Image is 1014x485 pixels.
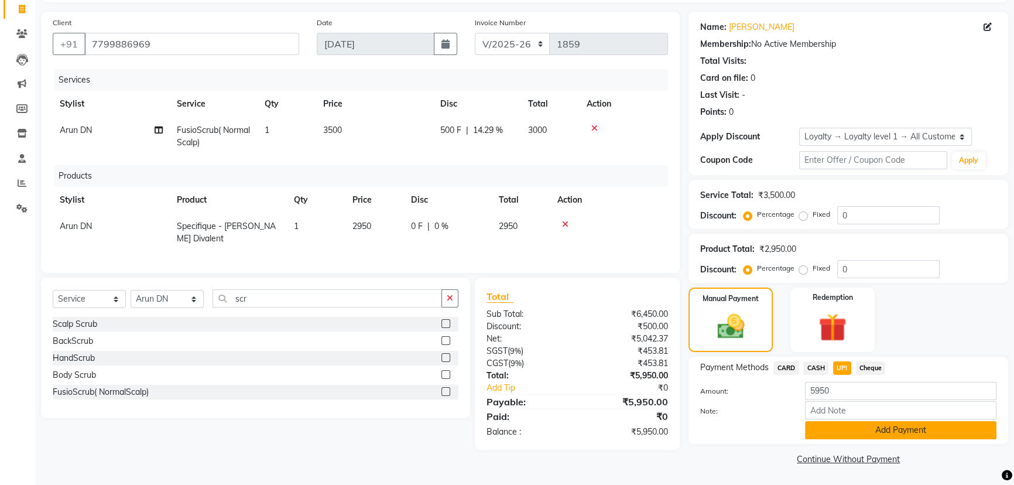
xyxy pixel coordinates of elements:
input: Amount [805,382,996,400]
label: Redemption [813,292,853,303]
div: ( ) [478,345,577,357]
span: 500 F [440,124,461,136]
div: Apply Discount [700,131,799,143]
th: Qty [287,187,345,213]
label: Date [317,18,333,28]
div: Name: [700,21,727,33]
span: SGST [487,346,508,356]
span: 1 [294,221,299,231]
div: - [742,89,745,101]
div: Card on file: [700,72,748,84]
div: 0 [751,72,755,84]
span: | [427,220,430,233]
span: Cheque [856,361,886,375]
div: ₹5,950.00 [577,426,677,438]
label: Fixed [813,209,830,220]
label: Amount: [691,386,796,397]
button: Add Payment [805,421,996,439]
th: Action [550,187,668,213]
th: Disc [404,187,492,213]
span: 1 [265,125,269,135]
label: Invoice Number [475,18,526,28]
div: Net: [478,333,577,345]
a: Add Tip [478,382,594,394]
div: Last Visit: [700,89,739,101]
div: No Active Membership [700,38,996,50]
span: | [466,124,468,136]
span: Specifique - [PERSON_NAME] Divalent [177,221,276,244]
th: Price [345,187,404,213]
div: ₹5,042.37 [577,333,677,345]
div: Total: [478,370,577,382]
span: 9% [510,346,521,356]
div: HandScrub [53,352,95,364]
div: ₹3,500.00 [758,189,795,201]
div: Paid: [478,409,577,423]
div: Discount: [478,320,577,333]
div: Body Scrub [53,369,96,381]
input: Search or Scan [213,289,442,308]
th: Disc [433,91,521,117]
div: Service Total: [700,189,753,201]
div: Sub Total: [478,308,577,320]
div: ₹5,950.00 [577,395,677,409]
span: 9% [511,358,522,368]
th: Price [316,91,433,117]
span: 3500 [323,125,342,135]
span: Payment Methods [700,361,769,374]
div: Balance : [478,426,577,438]
div: Payable: [478,395,577,409]
span: FusioScrub( NormalScalp) [177,125,250,148]
div: Discount: [700,210,736,222]
label: Client [53,18,71,28]
label: Manual Payment [703,293,759,304]
span: Arun DN [60,221,92,231]
th: Stylist [53,187,170,213]
th: Total [492,187,550,213]
div: ₹5,950.00 [577,370,677,382]
input: Enter Offer / Coupon Code [799,151,947,169]
th: Total [521,91,580,117]
div: Products [54,165,677,187]
div: Scalp Scrub [53,318,97,330]
span: CGST [487,358,508,368]
div: 0 [729,106,734,118]
div: ₹6,450.00 [577,308,677,320]
div: Product Total: [700,243,755,255]
div: ₹2,950.00 [759,243,796,255]
button: +91 [53,33,85,55]
div: ₹453.81 [577,345,677,357]
div: ₹0 [594,382,677,394]
input: Add Note [805,401,996,419]
span: 2950 [352,221,371,231]
div: ₹453.81 [577,357,677,370]
div: Services [54,69,677,91]
input: Search by Name/Mobile/Email/Code [84,33,299,55]
label: Note: [691,406,796,416]
span: 2950 [499,221,518,231]
div: Points: [700,106,727,118]
img: _gift.svg [810,310,855,345]
th: Stylist [53,91,170,117]
div: BackScrub [53,335,93,347]
span: 3000 [528,125,547,135]
th: Product [170,187,287,213]
button: Apply [952,152,985,169]
span: CASH [803,361,828,375]
th: Service [170,91,258,117]
span: UPI [833,361,851,375]
span: Arun DN [60,125,92,135]
label: Percentage [757,209,794,220]
span: Total [487,291,513,303]
label: Fixed [813,263,830,274]
div: Coupon Code [700,154,799,166]
div: Discount: [700,264,736,276]
div: ( ) [478,357,577,370]
span: 0 % [434,220,448,233]
span: 14.29 % [473,124,503,136]
div: FusioScrub( NormalScalp) [53,386,149,398]
div: Membership: [700,38,751,50]
div: Total Visits: [700,55,746,67]
img: _cash.svg [709,311,753,342]
div: ₹500.00 [577,320,677,333]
